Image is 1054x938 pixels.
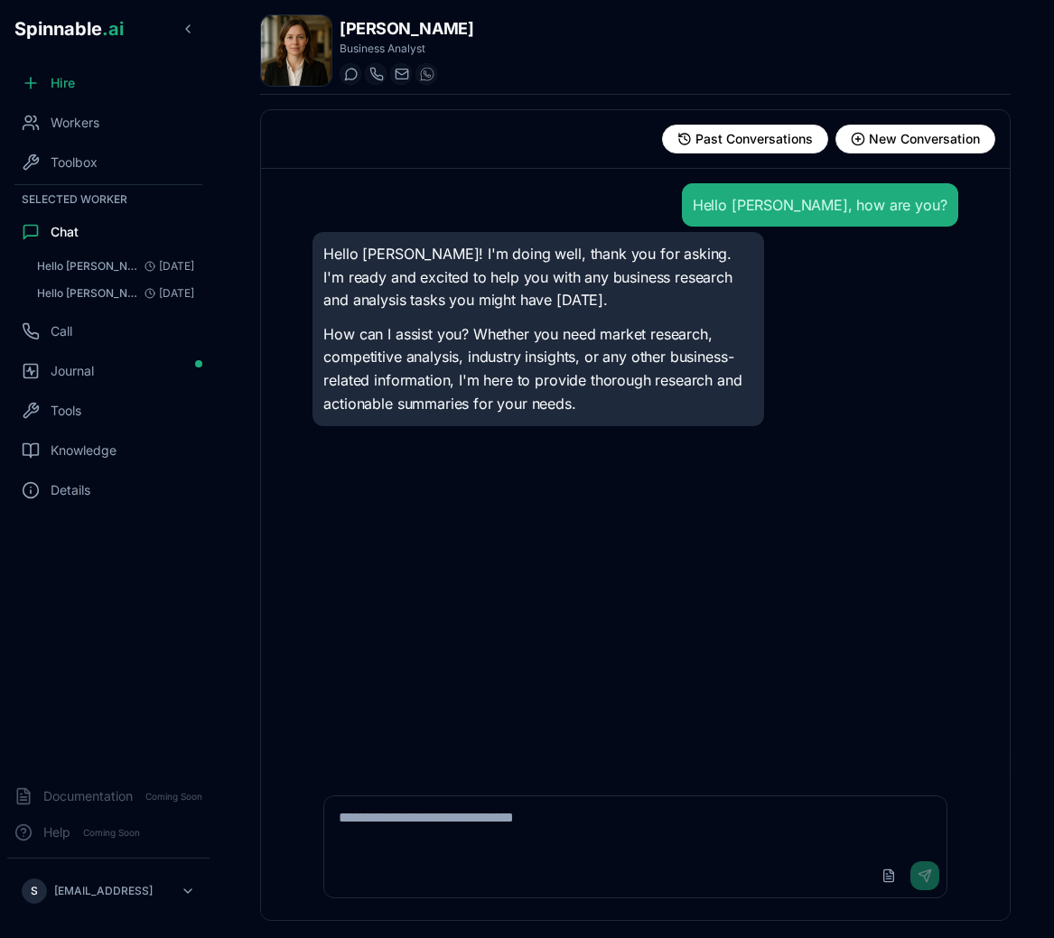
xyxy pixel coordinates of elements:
span: [DATE] [137,286,194,301]
button: Start new conversation [835,125,995,153]
button: Send email to victoria.lewis@getspinnable.ai [390,63,412,85]
p: Business Analyst [340,42,473,56]
button: Open conversation: Hello Victoria [29,281,202,306]
span: Chat [51,223,79,241]
p: [EMAIL_ADDRESS] [54,884,153,898]
span: Call [51,322,72,340]
button: Open conversation: Hello Victoria, please analyze this file and give me a PDF document with the i... [29,254,202,279]
div: Hello [PERSON_NAME], how are you? [693,194,947,216]
p: How can I assist you? Whether you need market research, competitive analysis, industry insights, ... [323,323,753,415]
p: Hello [PERSON_NAME]! I'm doing well, thank you for asking. I'm ready and excited to help you with... [323,243,753,312]
span: Hire [51,74,75,92]
span: Documentation [43,787,133,805]
span: S [31,884,38,898]
span: Help [43,823,70,841]
span: Hello Victoria: Hello! How can I help you today? [37,286,137,301]
span: .ai [102,18,124,40]
span: Journal [51,362,94,380]
span: Hello Victoria, please analyze this file and give me a PDF document with the insights you find: H... [37,259,137,274]
span: Knowledge [51,441,117,460]
span: Tools [51,402,81,420]
img: Victoria Lewis [261,15,331,86]
img: WhatsApp [420,67,434,81]
span: Spinnable [14,18,124,40]
span: [DATE] [137,259,194,274]
button: WhatsApp [415,63,437,85]
span: Coming Soon [78,824,145,841]
span: Workers [51,114,99,132]
span: Past Conversations [695,130,813,148]
span: New Conversation [869,130,980,148]
button: View past conversations [662,125,828,153]
span: Coming Soon [140,788,208,805]
button: S[EMAIL_ADDRESS] [14,873,202,909]
button: Start a call with Victoria Lewis [365,63,387,85]
button: Start a chat with Victoria Lewis [340,63,361,85]
span: Details [51,481,90,499]
div: Selected Worker [7,189,210,210]
h1: [PERSON_NAME] [340,16,473,42]
span: Toolbox [51,153,98,172]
